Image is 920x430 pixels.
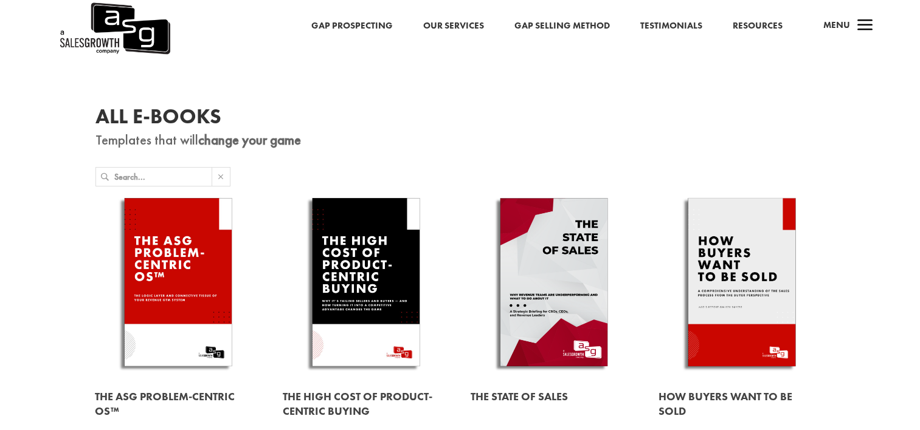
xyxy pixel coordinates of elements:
a: Resources [733,18,783,34]
p: Templates that will [95,133,825,148]
span: a [853,14,877,38]
a: Gap Selling Method [514,18,610,34]
span: Menu [823,19,850,31]
a: Gap Prospecting [311,18,393,34]
strong: change your game [198,131,301,149]
h1: All E-Books [95,106,825,133]
a: Our Services [423,18,484,34]
input: Search... [114,168,212,186]
a: Testimonials [640,18,702,34]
